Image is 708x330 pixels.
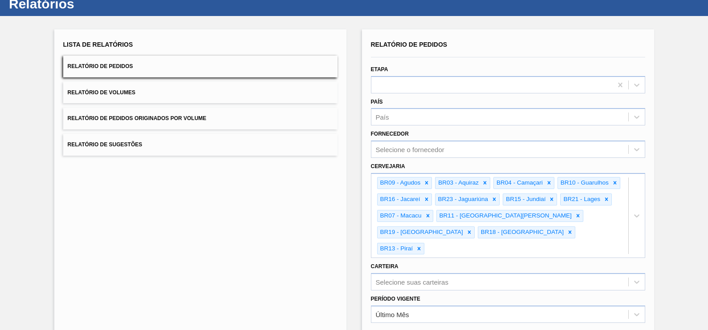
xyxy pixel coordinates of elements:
[503,194,547,205] div: BR15 - Jundiaí
[63,56,338,77] button: Relatório de Pedidos
[63,82,338,104] button: Relatório de Volumes
[558,177,610,189] div: BR10 - Guarulhos
[371,99,383,105] label: País
[478,227,565,238] div: BR18 - [GEOGRAPHIC_DATA]
[371,163,405,169] label: Cervejaria
[435,177,480,189] div: BR03 - Aquiraz
[371,263,399,270] label: Carteira
[561,194,602,205] div: BR21 - Lages
[371,131,409,137] label: Fornecedor
[376,146,444,153] div: Selecione o fornecedor
[63,134,338,156] button: Relatório de Sugestões
[378,210,423,221] div: BR07 - Macacu
[68,141,142,148] span: Relatório de Sugestões
[378,194,422,205] div: BR16 - Jacareí
[68,89,135,96] span: Relatório de Volumes
[63,108,338,129] button: Relatório de Pedidos Originados por Volume
[376,278,448,286] div: Selecione suas carteiras
[371,66,388,72] label: Etapa
[378,177,422,189] div: BR09 - Agudos
[68,63,133,69] span: Relatório de Pedidos
[63,41,133,48] span: Lista de Relatórios
[378,243,415,254] div: BR13 - Piraí
[371,296,420,302] label: Período Vigente
[437,210,573,221] div: BR11 - [GEOGRAPHIC_DATA][PERSON_NAME]
[371,41,448,48] span: Relatório de Pedidos
[68,115,207,121] span: Relatório de Pedidos Originados por Volume
[376,311,409,318] div: Último Mês
[494,177,544,189] div: BR04 - Camaçari
[378,227,464,238] div: BR19 - [GEOGRAPHIC_DATA]
[376,113,389,121] div: País
[435,194,490,205] div: BR23 - Jaguariúna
